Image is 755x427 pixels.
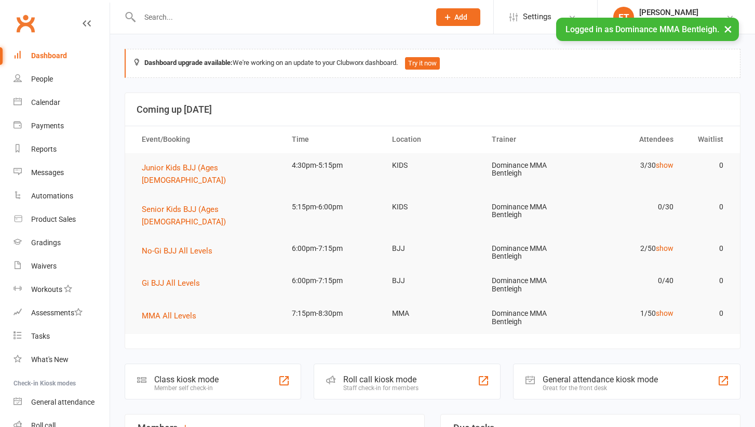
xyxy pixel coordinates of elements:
th: Location [383,126,483,153]
div: Member self check-in [154,384,219,392]
td: 5:15pm-6:00pm [282,195,383,219]
div: People [31,75,53,83]
a: Assessments [14,301,110,325]
span: Gi BJJ All Levels [142,278,200,288]
th: Trainer [482,126,583,153]
span: Senior Kids BJJ (Ages [DEMOGRAPHIC_DATA]) [142,205,226,226]
td: Dominance MMA Bentleigh [482,153,583,186]
a: People [14,68,110,91]
a: Gradings [14,231,110,255]
div: Roll call kiosk mode [343,375,419,384]
h3: Coming up [DATE] [137,104,729,115]
th: Time [282,126,383,153]
td: BJJ [383,236,483,261]
strong: Dashboard upgrade available: [144,59,233,66]
td: 0 [683,153,733,178]
td: 0 [683,301,733,326]
div: Workouts [31,285,62,293]
div: Dashboard [31,51,67,60]
th: Waitlist [683,126,733,153]
div: Calendar [31,98,60,106]
button: × [719,18,737,40]
span: No-Gi BJJ All Levels [142,246,212,256]
td: Dominance MMA Bentleigh [482,236,583,269]
div: Gradings [31,238,61,247]
div: Staff check-in for members [343,384,419,392]
button: MMA All Levels [142,310,204,322]
a: Tasks [14,325,110,348]
td: 0/40 [583,269,683,293]
span: Logged in as Dominance MMA Bentleigh. [565,24,719,34]
input: Search... [137,10,423,24]
td: Dominance MMA Bentleigh [482,195,583,228]
a: Calendar [14,91,110,114]
a: Product Sales [14,208,110,231]
a: Dashboard [14,44,110,68]
td: Dominance MMA Bentleigh [482,269,583,301]
div: Reports [31,145,57,153]
span: Add [454,13,467,21]
td: KIDS [383,153,483,178]
td: BJJ [383,269,483,293]
a: Workouts [14,278,110,301]
button: Junior Kids BJJ (Ages [DEMOGRAPHIC_DATA]) [142,162,273,186]
td: 0/30 [583,195,683,219]
div: Payments [31,122,64,130]
th: Event/Booking [132,126,282,153]
div: Great for the front desk [543,384,658,392]
div: Tasks [31,332,50,340]
a: Reports [14,138,110,161]
td: 6:00pm-7:15pm [282,269,383,293]
div: Waivers [31,262,57,270]
a: Payments [14,114,110,138]
div: Dominance MMA Bentleigh [639,17,726,26]
td: 0 [683,195,733,219]
a: show [656,161,673,169]
div: Automations [31,192,73,200]
a: show [656,309,673,317]
div: We're working on an update to your Clubworx dashboard. [125,49,740,78]
div: Product Sales [31,215,76,223]
td: Dominance MMA Bentleigh [482,301,583,334]
button: Try it now [405,57,440,70]
div: ET [613,7,634,28]
td: 0 [683,236,733,261]
th: Attendees [583,126,683,153]
a: Automations [14,184,110,208]
a: General attendance kiosk mode [14,391,110,414]
div: General attendance kiosk mode [543,375,658,384]
button: Add [436,8,480,26]
td: 7:15pm-8:30pm [282,301,383,326]
div: Messages [31,168,64,177]
td: 3/30 [583,153,683,178]
div: General attendance [31,398,95,406]
td: 0 [683,269,733,293]
span: MMA All Levels [142,311,196,321]
div: [PERSON_NAME] [639,8,726,17]
div: Class kiosk mode [154,375,219,384]
td: MMA [383,301,483,326]
a: show [656,244,673,252]
a: Messages [14,161,110,184]
div: Assessments [31,309,83,317]
span: Settings [523,5,551,29]
td: 6:00pm-7:15pm [282,236,383,261]
a: Clubworx [12,10,38,36]
button: No-Gi BJJ All Levels [142,245,220,257]
a: What's New [14,348,110,371]
div: What's New [31,355,69,364]
td: 4:30pm-5:15pm [282,153,383,178]
td: KIDS [383,195,483,219]
span: Junior Kids BJJ (Ages [DEMOGRAPHIC_DATA]) [142,163,226,185]
td: 2/50 [583,236,683,261]
td: 1/50 [583,301,683,326]
button: Gi BJJ All Levels [142,277,207,289]
a: Waivers [14,255,110,278]
button: Senior Kids BJJ (Ages [DEMOGRAPHIC_DATA]) [142,203,273,228]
